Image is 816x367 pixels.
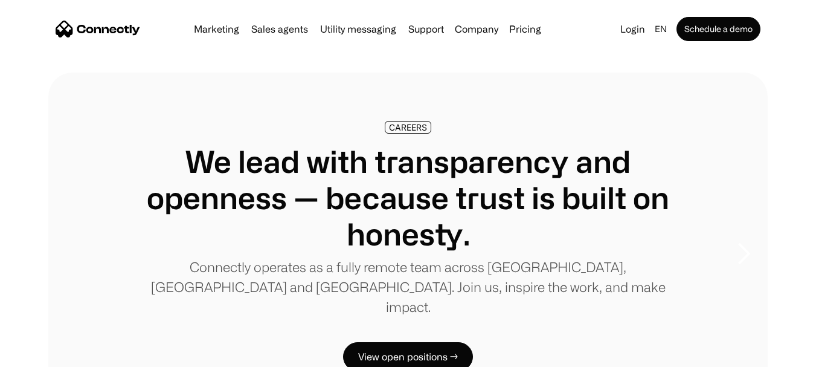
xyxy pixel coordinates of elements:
div: en [650,21,674,37]
div: Company [451,21,502,37]
a: Support [403,24,449,34]
div: en [655,21,667,37]
div: Company [455,21,498,37]
a: home [56,20,140,38]
a: Sales agents [246,24,313,34]
aside: Language selected: English [12,345,72,363]
ul: Language list [24,346,72,363]
a: Utility messaging [315,24,401,34]
p: Connectly operates as a fully remote team across [GEOGRAPHIC_DATA], [GEOGRAPHIC_DATA] and [GEOGRA... [145,257,671,317]
h1: We lead with transparency and openness — because trust is built on honesty. [145,143,671,252]
a: Marketing [189,24,244,34]
a: Login [615,21,650,37]
div: CAREERS [389,123,427,132]
a: Schedule a demo [676,17,760,41]
a: Pricing [504,24,546,34]
div: next slide [719,193,768,314]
